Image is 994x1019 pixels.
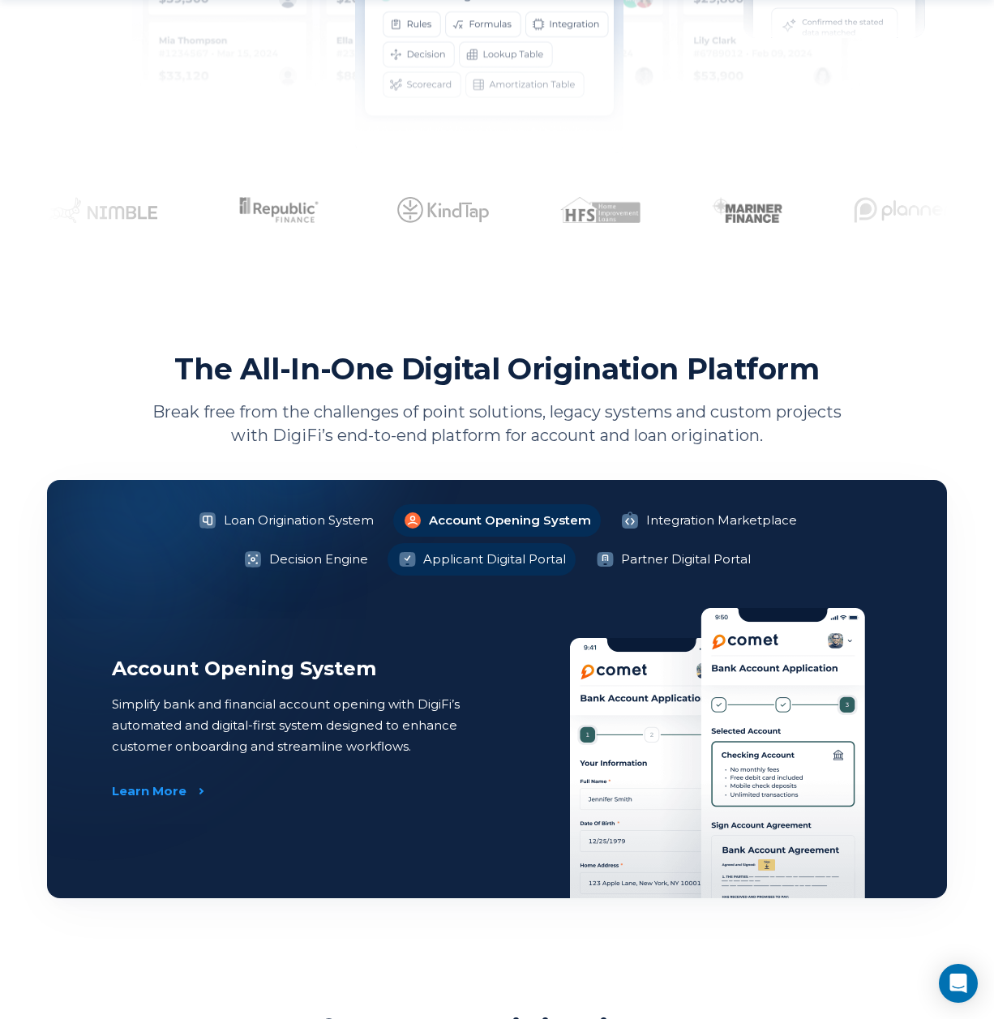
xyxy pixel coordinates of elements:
img: Client Logo 4 [559,197,640,223]
h2: Account Opening System [112,657,497,681]
h2: The All-In-One Digital Origination Platform [174,350,820,387]
div: Open Intercom Messenger [939,964,978,1003]
li: Applicant Digital Portal [388,543,576,576]
img: Client Logo 1 [46,197,156,223]
img: Client Logo 6 [853,197,959,223]
li: Partner Digital Portal [585,543,760,576]
p: Break free from the challenges of point solutions, legacy systems and custom projects with DigiFi... [144,400,850,447]
li: Account Opening System [393,504,601,537]
img: Client Logo 2 [228,197,325,223]
a: Learn More [112,783,198,799]
li: Loan Origination System [188,504,383,537]
img: Client Logo 3 [396,197,488,223]
p: Simplify bank and financial account opening with DigiFi’s automated and digital-first system desi... [112,694,497,757]
li: Decision Engine [234,543,378,576]
img: Client Logo 5 [711,197,782,223]
li: Integration Marketplace [611,504,807,537]
img: Account Opening System [570,608,865,898]
div: Learn More [112,783,186,799]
